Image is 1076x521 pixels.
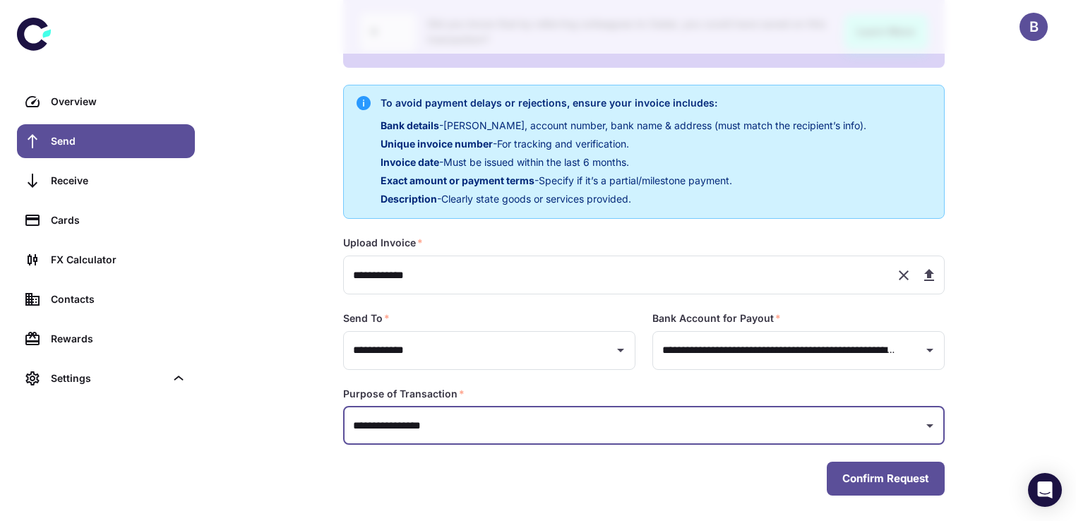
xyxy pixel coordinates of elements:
[51,331,186,347] div: Rewards
[17,85,195,119] a: Overview
[381,174,534,186] span: Exact amount or payment terms
[51,133,186,149] div: Send
[611,340,630,360] button: Open
[381,193,437,205] span: Description
[17,322,195,356] a: Rewards
[343,311,390,325] label: Send To
[381,95,866,111] h6: To avoid payment delays or rejections, ensure your invoice includes:
[51,252,186,268] div: FX Calculator
[1020,13,1048,41] button: B
[343,387,465,401] label: Purpose of Transaction
[51,212,186,228] div: Cards
[381,173,866,188] p: - Specify if it’s a partial/milestone payment.
[381,118,866,133] p: - [PERSON_NAME], account number, bank name & address (must match the recipient’s info).
[920,340,940,360] button: Open
[652,311,781,325] label: Bank Account for Payout
[381,156,439,168] span: Invoice date
[381,138,493,150] span: Unique invoice number
[17,361,195,395] div: Settings
[51,292,186,307] div: Contacts
[381,119,439,131] span: Bank details
[381,191,866,207] p: - Clearly state goods or services provided.
[51,371,165,386] div: Settings
[827,462,945,496] button: Confirm Request
[920,416,940,436] button: Open
[17,243,195,277] a: FX Calculator
[17,282,195,316] a: Contacts
[381,155,866,170] p: - Must be issued within the last 6 months.
[343,236,423,250] label: Upload Invoice
[381,136,866,152] p: - For tracking and verification.
[17,124,195,158] a: Send
[51,173,186,188] div: Receive
[1028,473,1062,507] div: Open Intercom Messenger
[51,94,186,109] div: Overview
[17,164,195,198] a: Receive
[17,203,195,237] a: Cards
